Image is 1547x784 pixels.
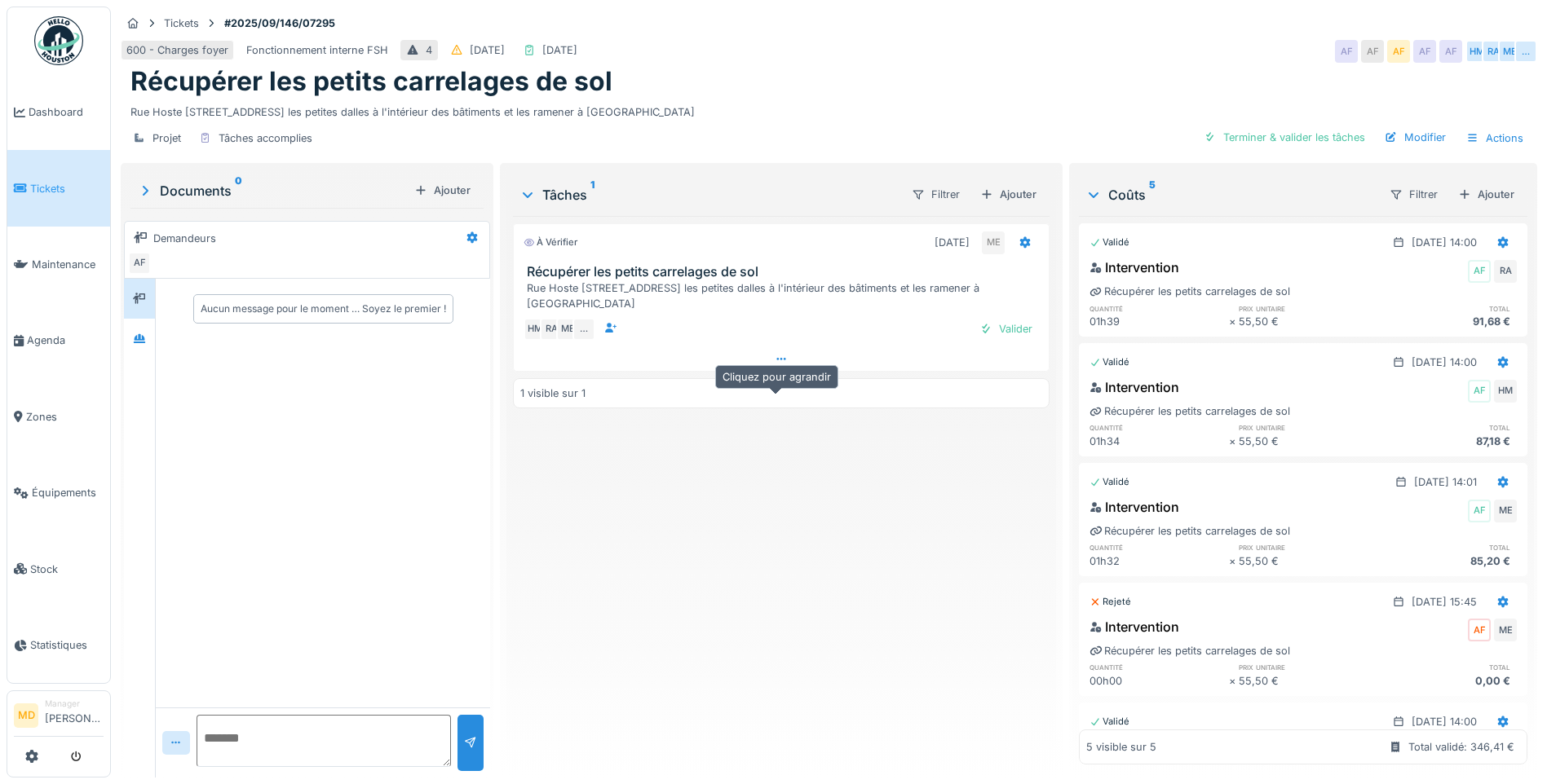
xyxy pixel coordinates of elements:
[1090,236,1129,249] div: Validé
[1090,303,1228,314] h6: quantité
[218,15,342,31] strong: #2025/09/146/07295
[1239,422,1377,433] h6: prix unitaire
[1468,260,1491,283] div: AF
[153,231,216,246] div: Demandeurs
[1494,500,1517,522] div: ME
[1413,40,1436,63] div: AF
[1494,260,1517,283] div: RA
[7,150,110,226] a: Tickets
[137,181,408,200] div: Documents
[540,318,563,341] div: RA
[1090,662,1228,672] h6: quantité
[1459,126,1531,150] div: Actions
[1378,422,1517,433] h6: total
[1468,619,1491,641] div: AF
[1090,643,1290,658] div: Récupérer les petits carrelages de sol
[1239,542,1377,553] h6: prix unitaire
[408,179,477,201] div: Ajouter
[1090,422,1228,433] h6: quantité
[1090,355,1129,369] div: Validé
[30,637,104,653] span: Statistiques
[128,252,151,275] div: AF
[556,318,579,341] div: ME
[1090,475,1129,489] div: Validé
[1090,523,1290,539] div: Récupérer les petits carrelages de sol
[1412,355,1477,370] div: [DATE] 14:00
[1387,40,1410,63] div: AF
[1229,434,1240,449] div: ×
[7,227,110,302] a: Maintenance
[1239,314,1377,329] div: 55,50 €
[32,485,104,500] span: Équipements
[470,42,505,58] div: [DATE]
[1414,474,1477,490] div: [DATE] 14:01
[26,409,104,425] span: Zones
[1412,714,1477,729] div: [DATE] 14:00
[1229,673,1240,689] div: ×
[1086,739,1156,755] div: 5 visible sur 5
[1482,40,1505,63] div: RA
[1229,553,1240,569] div: ×
[1090,497,1179,517] div: Intervention
[14,698,104,737] a: MD Manager[PERSON_NAME]
[235,181,242,200] sup: 0
[152,130,181,146] div: Projet
[164,15,199,31] div: Tickets
[1468,500,1491,522] div: AF
[1090,595,1131,609] div: Rejeté
[1090,434,1228,449] div: 01h34
[1090,377,1179,397] div: Intervention
[7,455,110,531] a: Équipements
[30,181,104,196] span: Tickets
[1239,434,1377,449] div: 55,50 €
[1229,314,1240,329] div: ×
[130,98,1527,120] div: Rue Hoste [STREET_ADDRESS] les petites dalles à l'intérieur des bâtiments et les ramener à [GEOGR...
[1361,40,1384,63] div: AF
[1090,617,1179,636] div: Intervention
[1378,434,1517,449] div: 87,18 €
[1378,126,1452,148] div: Modifier
[1412,235,1477,250] div: [DATE] 14:00
[974,183,1043,205] div: Ajouter
[527,264,1042,280] h3: Récupérer les petits carrelages de sol
[1382,183,1445,206] div: Filtrer
[590,185,594,205] sup: 1
[32,257,104,272] span: Maintenance
[1090,553,1228,569] div: 01h32
[982,231,1005,254] div: ME
[542,42,577,58] div: [DATE]
[7,74,110,150] a: Dashboard
[1090,314,1228,329] div: 01h39
[527,280,1042,311] div: Rue Hoste [STREET_ADDRESS] les petites dalles à l'intérieur des bâtiments et les ramener à [GEOGR...
[1494,619,1517,641] div: ME
[14,703,38,728] li: MD
[519,185,898,205] div: Tâches
[1408,739,1514,755] div: Total validé: 346,41 €
[201,302,446,316] div: Aucun message pour le moment … Soyez le premier !
[1085,185,1376,205] div: Coûts
[1090,258,1179,277] div: Intervention
[1378,673,1517,689] div: 0,00 €
[1149,185,1156,205] sup: 5
[1239,303,1377,314] h6: prix unitaire
[1452,183,1521,205] div: Ajouter
[973,318,1039,340] div: Valider
[7,302,110,378] a: Agenda
[1335,40,1358,63] div: AF
[524,236,577,249] div: À vérifier
[1090,673,1228,689] div: 00h00
[34,16,83,65] img: Badge_color-CXgf-gQk.svg
[7,379,110,455] a: Zones
[126,42,228,58] div: 600 - Charges foyer
[1514,40,1537,63] div: …
[524,318,546,341] div: HM
[1239,553,1377,569] div: 55,50 €
[219,130,312,146] div: Tâches accomplies
[935,235,970,250] div: [DATE]
[246,42,388,58] div: Fonctionnement interne FSH
[29,104,104,120] span: Dashboard
[130,66,612,97] h1: Récupérer les petits carrelages de sol
[1378,303,1517,314] h6: total
[426,42,432,58] div: 4
[1378,553,1517,569] div: 85,20 €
